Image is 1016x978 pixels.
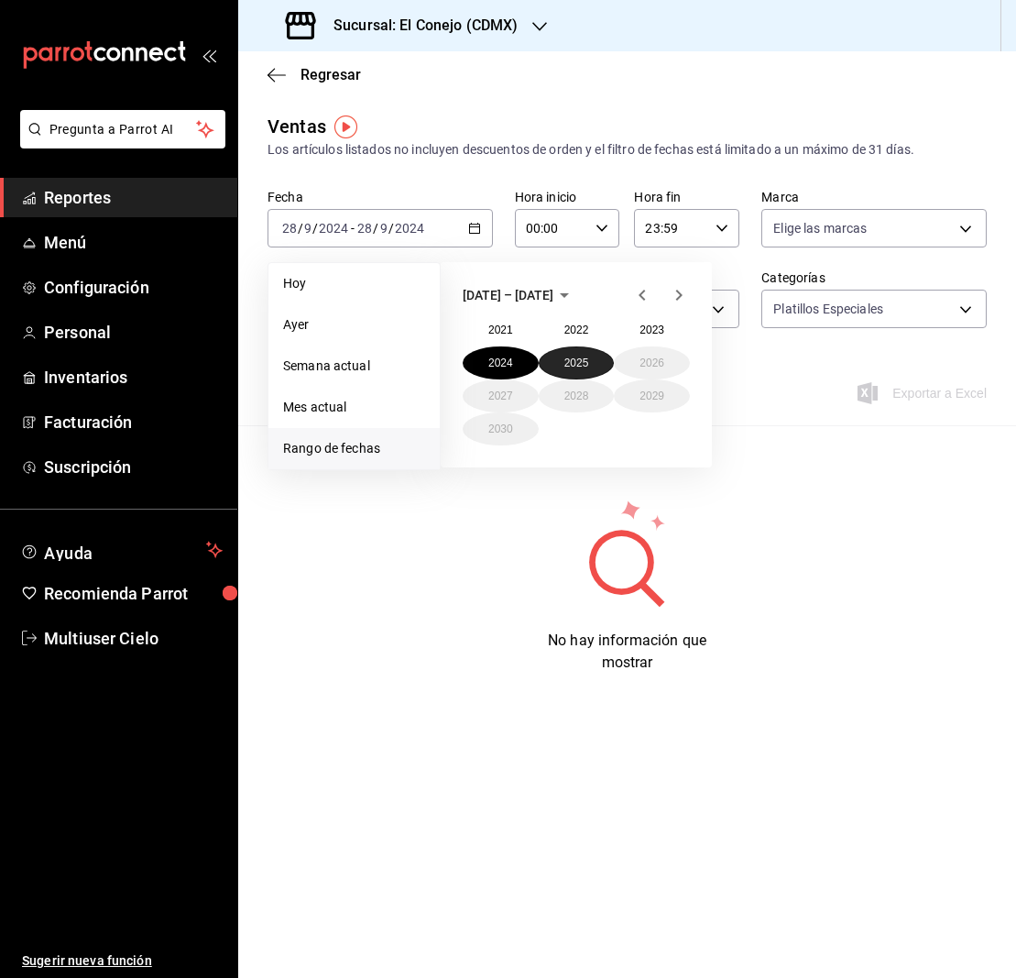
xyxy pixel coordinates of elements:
[539,379,615,412] button: 2028
[761,191,987,203] label: Marca
[303,221,312,236] input: --
[614,313,690,346] button: 2023
[283,439,425,458] span: Rango de fechas
[44,410,223,434] span: Facturación
[539,346,615,379] button: 2025
[268,66,361,83] button: Regresar
[283,357,425,376] span: Semana actual
[634,191,739,203] label: Hora fin
[13,133,225,152] a: Pregunta a Parrot AI
[298,221,303,236] span: /
[463,379,539,412] button: 2027
[268,140,987,159] div: Los artículos listados no incluyen descuentos de orden y el filtro de fechas está limitado a un m...
[44,230,223,255] span: Menú
[44,581,223,606] span: Recomienda Parrot
[356,221,373,236] input: --
[463,412,539,445] button: 2030
[539,313,615,346] button: 2022
[334,115,357,138] img: Tooltip marker
[463,288,553,302] span: [DATE] – [DATE]
[463,313,539,346] button: 2021
[20,110,225,148] button: Pregunta a Parrot AI
[548,632,706,671] span: No hay información que mostrar
[268,191,493,203] label: Fecha
[22,951,223,971] span: Sugerir nueva función
[202,48,216,62] button: open_drawer_menu
[319,15,518,37] h3: Sucursal: El Conejo (CDMX)
[281,221,298,236] input: --
[773,219,867,237] span: Elige las marcas
[283,398,425,417] span: Mes actual
[44,185,223,210] span: Reportes
[318,221,349,236] input: ----
[614,379,690,412] button: 2029
[268,113,326,140] div: Ventas
[463,284,575,306] button: [DATE] – [DATE]
[761,271,987,284] label: Categorías
[49,120,197,139] span: Pregunta a Parrot AI
[379,221,388,236] input: --
[351,221,355,236] span: -
[614,346,690,379] button: 2026
[300,66,361,83] span: Regresar
[44,365,223,390] span: Inventarios
[283,315,425,335] span: Ayer
[44,455,223,479] span: Suscripción
[373,221,378,236] span: /
[44,626,223,651] span: Multiuser Cielo
[44,320,223,345] span: Personal
[312,221,318,236] span: /
[773,300,883,318] span: Platillos Especiales
[463,346,539,379] button: 2024
[515,191,620,203] label: Hora inicio
[283,274,425,293] span: Hoy
[394,221,425,236] input: ----
[388,221,394,236] span: /
[44,539,199,561] span: Ayuda
[44,275,223,300] span: Configuración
